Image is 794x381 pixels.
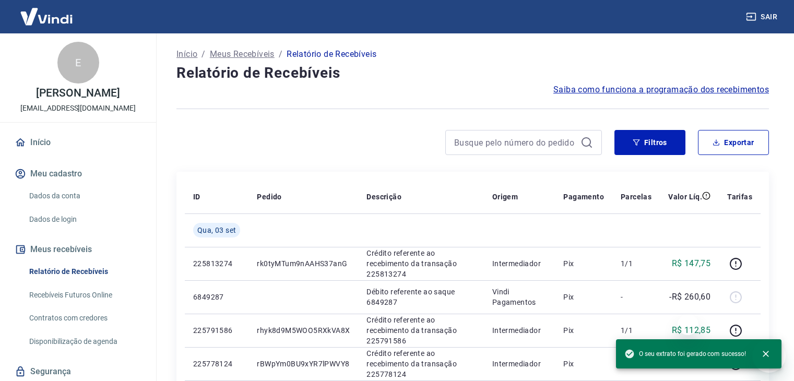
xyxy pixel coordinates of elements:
[492,325,547,336] p: Intermediador
[563,258,604,269] p: Pix
[563,359,604,369] p: Pix
[366,315,475,346] p: Crédito referente ao recebimento da transação 225791586
[621,292,651,302] p: -
[257,359,350,369] p: rBWpYm0BU9xYR7lPWVY8
[614,130,685,155] button: Filtros
[492,258,547,269] p: Intermediador
[553,84,769,96] a: Saiba como funciona a programação dos recebimentos
[624,349,746,359] span: O seu extrato foi gerado com sucesso!
[13,1,80,32] img: Vindi
[563,325,604,336] p: Pix
[366,192,401,202] p: Descrição
[25,307,144,329] a: Contratos com credores
[193,359,240,369] p: 225778124
[25,261,144,282] a: Relatório de Recebíveis
[20,103,136,114] p: [EMAIL_ADDRESS][DOMAIN_NAME]
[752,339,786,373] iframe: Botão para abrir a janela de mensagens
[57,42,99,84] div: E
[366,248,475,279] p: Crédito referente ao recebimento da transação 225813274
[25,331,144,352] a: Disponibilização de agenda
[287,48,376,61] p: Relatório de Recebíveis
[13,162,144,185] button: Meu cadastro
[669,291,710,303] p: -R$ 260,60
[563,192,604,202] p: Pagamento
[176,63,769,84] h4: Relatório de Recebíveis
[257,192,281,202] p: Pedido
[36,88,120,99] p: [PERSON_NAME]
[197,225,236,235] span: Qua, 03 set
[202,48,205,61] p: /
[193,192,200,202] p: ID
[193,292,240,302] p: 6849287
[563,292,604,302] p: Pix
[176,48,197,61] a: Início
[257,258,350,269] p: rk0tyMTum9nAAHS37anG
[621,325,651,336] p: 1/1
[25,284,144,306] a: Recebíveis Futuros Online
[13,238,144,261] button: Meus recebíveis
[492,192,518,202] p: Origem
[193,325,240,336] p: 225791586
[13,131,144,154] a: Início
[210,48,275,61] a: Meus Recebíveis
[25,209,144,230] a: Dados de login
[366,348,475,379] p: Crédito referente ao recebimento da transação 225778124
[621,258,651,269] p: 1/1
[698,130,769,155] button: Exportar
[366,287,475,307] p: Débito referente ao saque 6849287
[744,7,781,27] button: Sair
[492,359,547,369] p: Intermediador
[257,325,350,336] p: rhyk8d9M5WOO5RXkVA8X
[668,192,702,202] p: Valor Líq.
[193,258,240,269] p: 225813274
[25,185,144,207] a: Dados da conta
[621,192,651,202] p: Parcelas
[492,287,547,307] p: Vindi Pagamentos
[672,324,711,337] p: R$ 112,85
[279,48,282,61] p: /
[727,192,752,202] p: Tarifas
[678,314,698,335] iframe: Fechar mensagem
[672,257,711,270] p: R$ 147,75
[454,135,576,150] input: Busque pelo número do pedido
